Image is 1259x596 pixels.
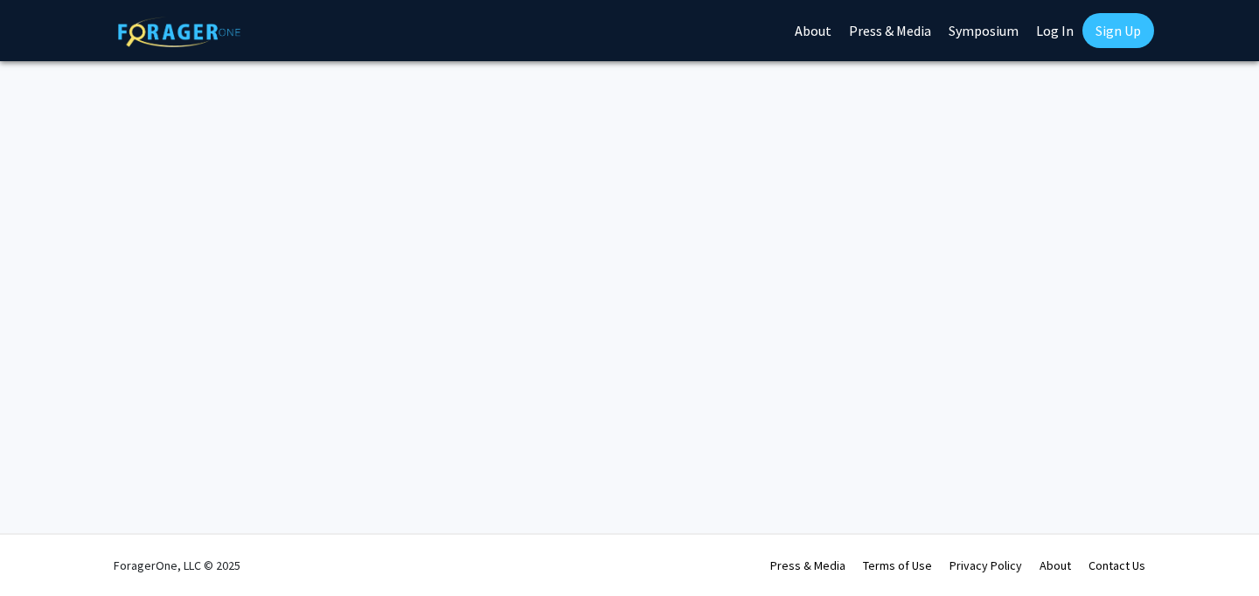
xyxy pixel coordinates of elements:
a: Sign Up [1082,13,1154,48]
a: Contact Us [1089,558,1145,573]
a: Terms of Use [863,558,932,573]
div: ForagerOne, LLC © 2025 [114,535,240,596]
a: Press & Media [770,558,845,573]
a: About [1040,558,1071,573]
a: Privacy Policy [949,558,1022,573]
img: ForagerOne Logo [118,17,240,47]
